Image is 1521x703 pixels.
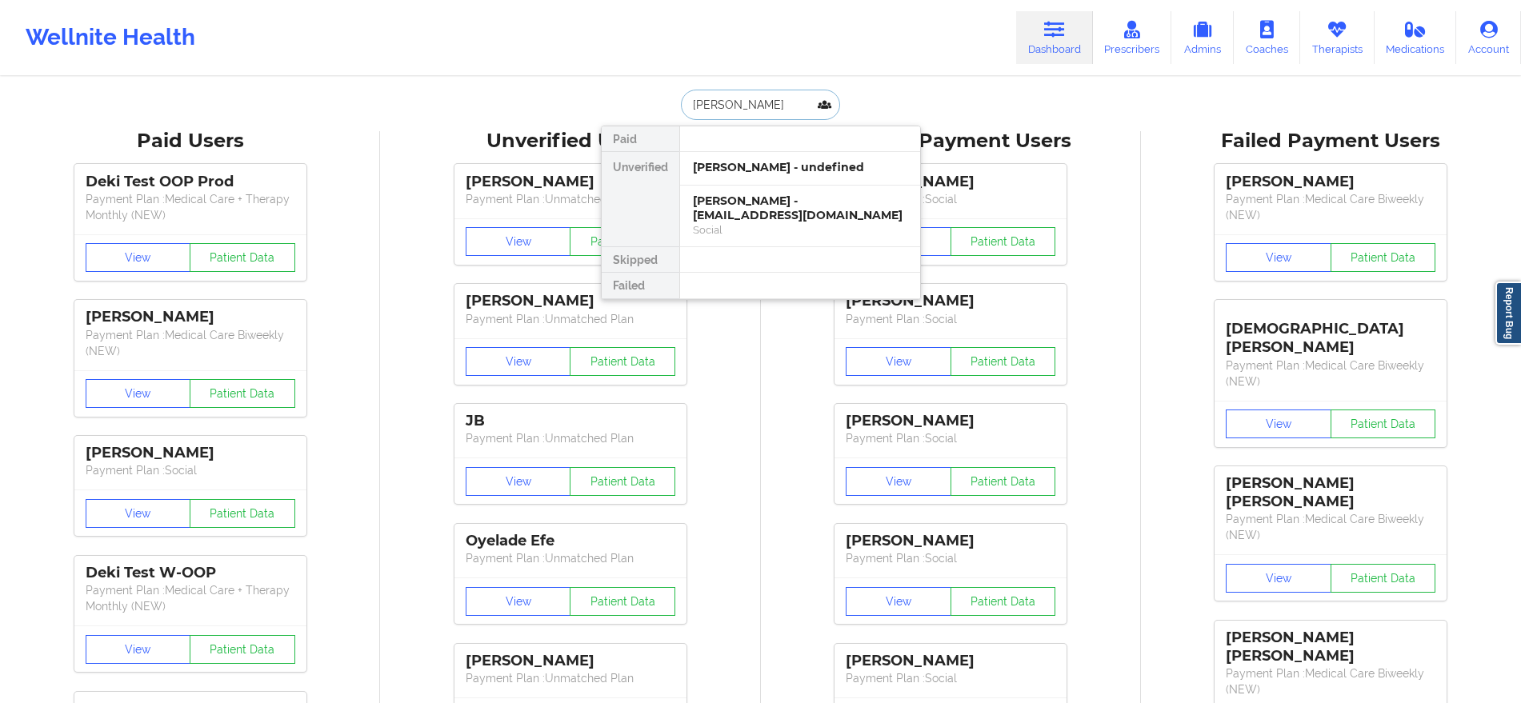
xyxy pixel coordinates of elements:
a: Medications [1375,11,1457,64]
button: Patient Data [570,587,675,616]
p: Payment Plan : Medical Care Biweekly (NEW) [1226,191,1435,223]
button: View [846,347,951,376]
button: Patient Data [951,347,1056,376]
button: View [86,379,191,408]
p: Payment Plan : Medical Care + Therapy Monthly (NEW) [86,582,295,614]
button: View [466,467,571,496]
p: Payment Plan : Unmatched Plan [466,550,675,566]
a: Report Bug [1495,282,1521,345]
div: Unverified Users [391,129,749,154]
div: Oyelade Efe [466,532,675,550]
a: Admins [1171,11,1234,64]
button: Patient Data [190,499,295,528]
button: View [466,227,571,256]
div: [PERSON_NAME] [846,532,1055,550]
div: Skipped Payment Users [772,129,1130,154]
div: [PERSON_NAME] [846,412,1055,430]
button: View [86,635,191,664]
div: [PERSON_NAME] [86,308,295,326]
button: Patient Data [951,587,1056,616]
button: View [86,499,191,528]
div: Social [693,223,907,237]
div: Paid Users [11,129,369,154]
button: View [846,467,951,496]
div: [PERSON_NAME] [846,173,1055,191]
p: Payment Plan : Medical Care Biweekly (NEW) [1226,511,1435,543]
div: Unverified [602,152,679,247]
button: Patient Data [1331,409,1436,438]
div: [PERSON_NAME] [466,173,675,191]
button: Patient Data [190,243,295,272]
button: Patient Data [570,227,675,256]
div: [PERSON_NAME] [1226,173,1435,191]
p: Payment Plan : Medical Care Biweekly (NEW) [1226,357,1435,389]
div: [PERSON_NAME] [466,292,675,310]
div: [PERSON_NAME] [846,292,1055,310]
div: [PERSON_NAME] [466,652,675,670]
button: View [846,587,951,616]
div: [PERSON_NAME] [PERSON_NAME] [1226,629,1435,665]
p: Payment Plan : Unmatched Plan [466,430,675,446]
button: View [86,243,191,272]
div: JB [466,412,675,430]
p: Payment Plan : Social [846,550,1055,566]
p: Payment Plan : Medical Care Biweekly (NEW) [1226,665,1435,697]
div: [PERSON_NAME] [846,652,1055,670]
p: Payment Plan : Unmatched Plan [466,311,675,327]
div: Paid [602,126,679,152]
p: Payment Plan : Social [846,670,1055,686]
div: [DEMOGRAPHIC_DATA][PERSON_NAME] [1226,308,1435,357]
button: View [1226,409,1331,438]
p: Payment Plan : Unmatched Plan [466,191,675,207]
button: View [466,347,571,376]
p: Payment Plan : Unmatched Plan [466,670,675,686]
p: Payment Plan : Social [846,191,1055,207]
button: Patient Data [951,227,1056,256]
button: View [466,587,571,616]
a: Prescribers [1093,11,1172,64]
button: View [1226,564,1331,593]
div: Skipped [602,247,679,273]
button: Patient Data [190,635,295,664]
button: Patient Data [951,467,1056,496]
p: Payment Plan : Medical Care Biweekly (NEW) [86,327,295,359]
button: Patient Data [570,347,675,376]
div: [PERSON_NAME] [86,444,295,462]
a: Dashboard [1016,11,1093,64]
div: [PERSON_NAME] - undefined [693,160,907,175]
div: Failed [602,273,679,298]
a: Coaches [1234,11,1300,64]
div: Deki Test OOP Prod [86,173,295,191]
button: Patient Data [570,467,675,496]
p: Payment Plan : Social [846,430,1055,446]
button: Patient Data [190,379,295,408]
p: Payment Plan : Social [846,311,1055,327]
button: Patient Data [1331,243,1436,272]
a: Therapists [1300,11,1375,64]
div: [PERSON_NAME] [PERSON_NAME] [1226,474,1435,511]
p: Payment Plan : Medical Care + Therapy Monthly (NEW) [86,191,295,223]
div: [PERSON_NAME] - [EMAIL_ADDRESS][DOMAIN_NAME] [693,194,907,223]
button: View [1226,243,1331,272]
div: Deki Test W-OOP [86,564,295,582]
button: Patient Data [1331,564,1436,593]
p: Payment Plan : Social [86,462,295,478]
div: Failed Payment Users [1152,129,1510,154]
a: Account [1456,11,1521,64]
